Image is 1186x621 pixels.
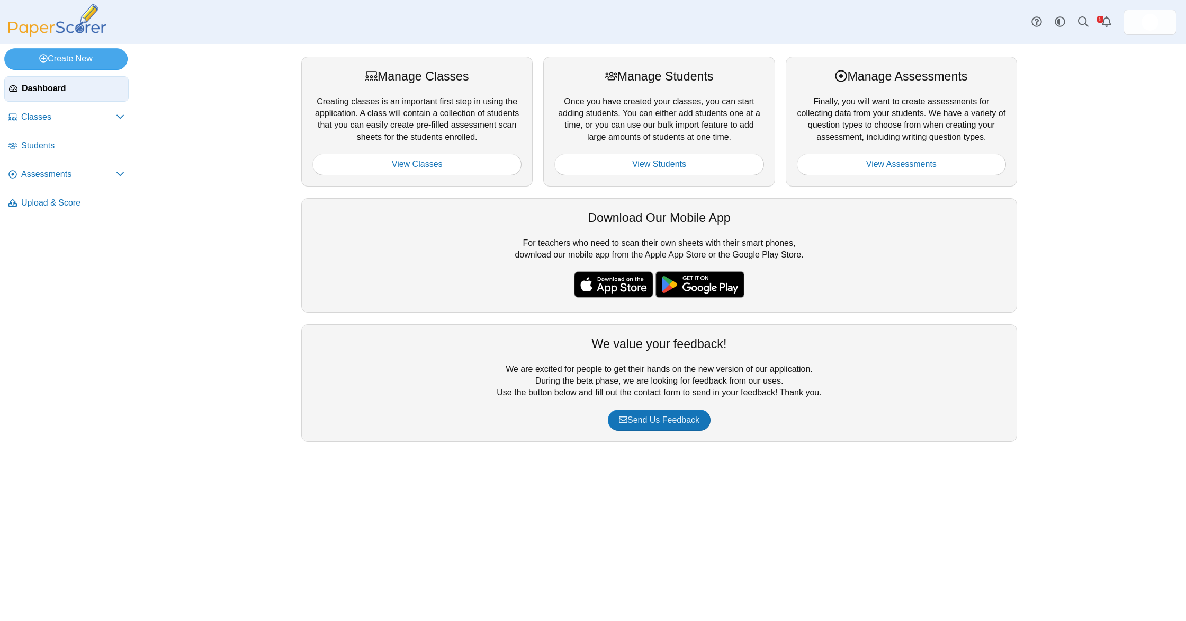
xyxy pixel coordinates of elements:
div: Manage Students [554,68,763,85]
a: Create New [4,48,128,69]
div: We value your feedback! [312,335,1006,352]
a: View Students [554,154,763,175]
img: PaperScorer [4,4,110,37]
div: We are excited for people to get their hands on the new version of our application. During the be... [301,324,1017,442]
span: Upload & Score [21,197,124,209]
a: Classes [4,105,129,130]
img: google-play-badge.png [655,271,744,298]
a: Dashboard [4,76,129,102]
a: Upload & Score [4,191,129,216]
a: View Classes [312,154,522,175]
div: Creating classes is an important first step in using the application. A class will contain a coll... [301,57,533,186]
a: Alerts [1095,11,1118,34]
span: Dashboard [22,83,124,94]
img: ps.cRz8zCdsP4LbcP2q [1142,14,1158,31]
span: Send Us Feedback [619,415,699,424]
div: Download Our Mobile App [312,209,1006,226]
div: Manage Classes [312,68,522,85]
div: Manage Assessments [797,68,1006,85]
span: Assessments [21,168,116,180]
a: PaperScorer [4,29,110,38]
div: Finally, you will want to create assessments for collecting data from your students. We have a va... [786,57,1017,186]
a: Assessments [4,162,129,188]
a: ps.cRz8zCdsP4LbcP2q [1124,10,1176,35]
a: View Assessments [797,154,1006,175]
span: d&k prep prep [1142,14,1158,31]
a: Students [4,134,129,159]
a: Send Us Feedback [608,410,711,431]
img: apple-store-badge.svg [574,271,653,298]
div: Once you have created your classes, you can start adding students. You can either add students on... [543,57,775,186]
span: Classes [21,111,116,123]
div: For teachers who need to scan their own sheets with their smart phones, download our mobile app f... [301,198,1017,313]
span: Students [21,140,124,152]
